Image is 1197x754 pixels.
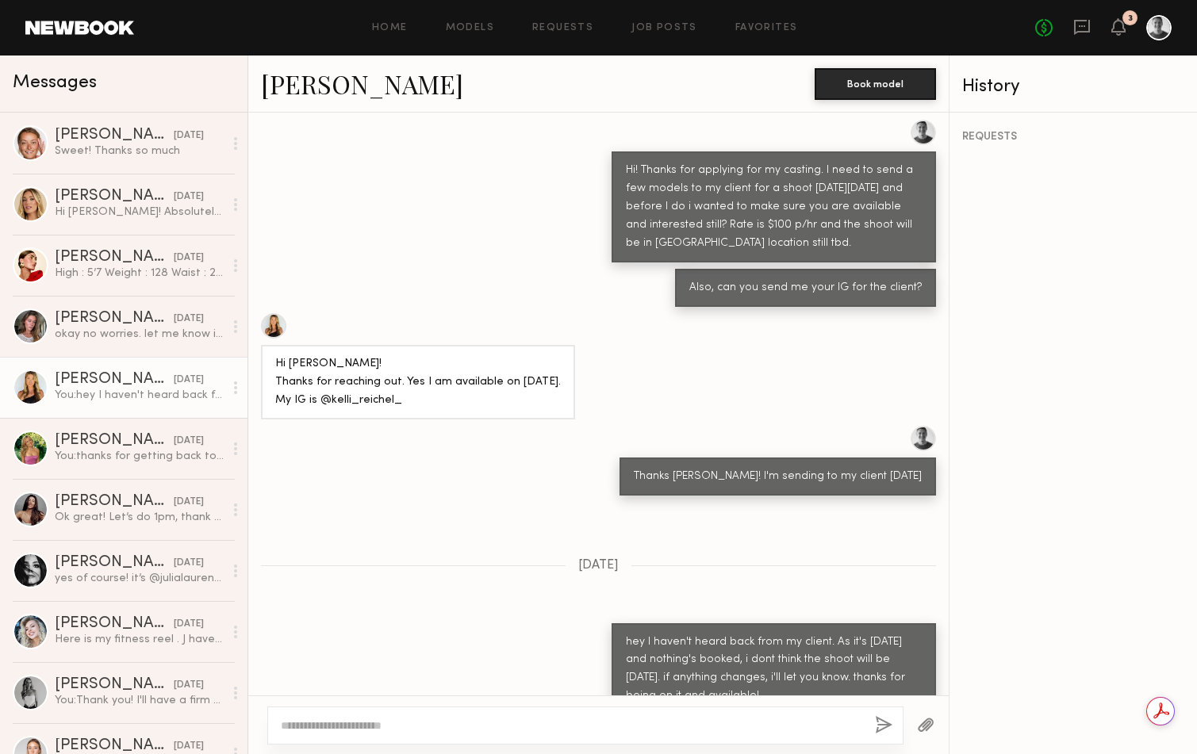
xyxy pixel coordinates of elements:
div: [DATE] [174,251,204,266]
a: [PERSON_NAME] [261,67,463,101]
div: High : 5’7 Weight : 128 Waist : 24.5 Hips: 35.5 Tops size: Small /2/4 Bottom : Small [55,266,224,281]
div: [PERSON_NAME] [55,555,174,571]
span: [DATE] [578,559,619,572]
div: [PERSON_NAME] [55,494,174,510]
div: [PERSON_NAME] [55,250,174,266]
div: Here is my fitness reel . J have a new one too. I was shooting for LA FITNESS and other gyms too! [55,632,224,647]
span: Messages [13,74,97,92]
a: Requests [532,23,593,33]
div: [PERSON_NAME] [55,311,174,327]
div: [DATE] [174,189,204,205]
div: [PERSON_NAME] [55,128,174,144]
div: Sweet! Thanks so much [55,144,224,159]
div: 3 [1128,14,1133,23]
div: Thanks [PERSON_NAME]! I'm sending to my client [DATE] [634,468,922,486]
div: REQUESTS [962,132,1184,143]
div: [DATE] [174,617,204,632]
div: [DATE] [174,495,204,510]
div: [DATE] [174,128,204,144]
div: [DATE] [174,434,204,449]
a: Book model [815,76,936,90]
div: [PERSON_NAME] [55,372,174,388]
div: [PERSON_NAME] [55,738,174,754]
div: [DATE] [174,312,204,327]
div: Also, can you send me your IG for the client? [689,279,922,297]
div: Hi! Thanks for applying for my casting. I need to send a few models to my client for a shoot [DAT... [626,162,922,253]
a: Job Posts [631,23,697,33]
div: Ok great! Let’s do 1pm, thank you [55,510,224,525]
div: [PERSON_NAME] [55,677,174,693]
div: [PERSON_NAME] [55,616,174,632]
div: [DATE] [174,739,204,754]
a: Home [372,23,408,33]
div: You: thanks for getting back to me so quick! [55,449,224,464]
div: [PERSON_NAME] [55,433,174,449]
div: You: hey I haven't heard back from my client. As it's [DATE] and nothing's booked, i dont think t... [55,388,224,403]
div: [DATE] [174,556,204,571]
div: okay no worries. let me know if anything changes! :) [55,327,224,342]
div: History [962,78,1184,96]
div: You: Thank you! I'll have a firm answer by [DATE] [55,693,224,708]
div: [DATE] [174,678,204,693]
a: Models [446,23,494,33]
div: hey I haven't heard back from my client. As it's [DATE] and nothing's booked, i dont think the sh... [626,633,922,706]
div: [DATE] [174,373,204,388]
div: Hi [PERSON_NAME]! Absolutely can move to text for quicker communication if easier on your end. Ca... [55,205,224,220]
a: Favorites [735,23,798,33]
div: [PERSON_NAME] [55,189,174,205]
div: yes of course! it’s @julialaurenmccallum [55,571,224,586]
button: Book model [815,68,936,100]
div: Hi [PERSON_NAME]! Thanks for reaching out. Yes I am available on [DATE]. My IG is @kelli_reichel_ [275,355,561,410]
